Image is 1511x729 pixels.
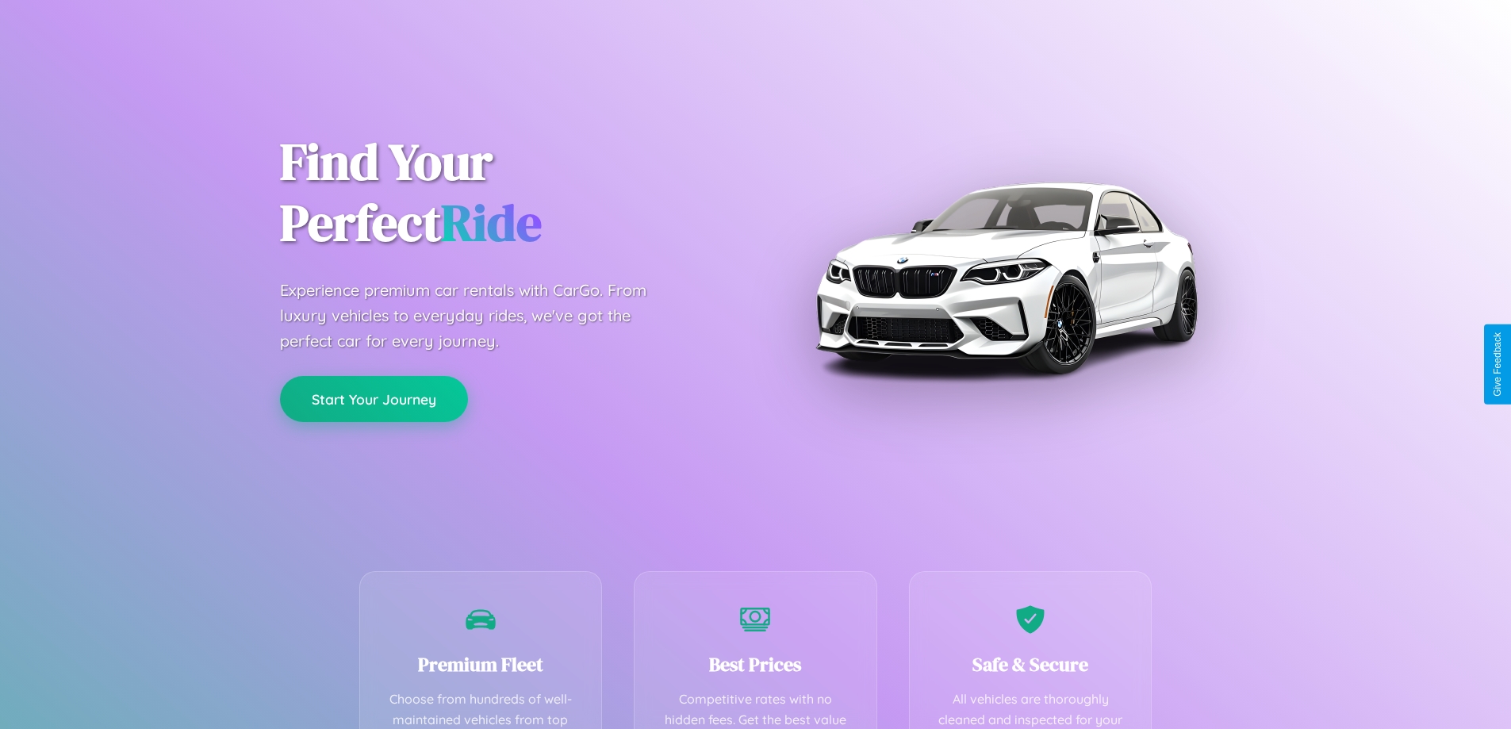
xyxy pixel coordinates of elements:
h3: Best Prices [658,651,853,677]
img: Premium BMW car rental vehicle [807,79,1204,476]
p: Experience premium car rentals with CarGo. From luxury vehicles to everyday rides, we've got the ... [280,278,677,354]
h1: Find Your Perfect [280,132,732,254]
h3: Premium Fleet [384,651,578,677]
h3: Safe & Secure [934,651,1128,677]
span: Ride [441,188,542,257]
div: Give Feedback [1492,332,1503,397]
button: Start Your Journey [280,376,468,422]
